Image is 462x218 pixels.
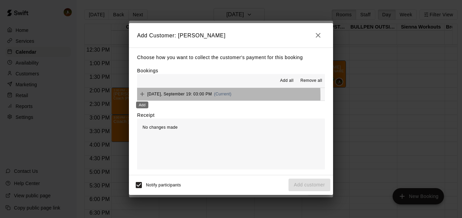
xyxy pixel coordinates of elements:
[298,75,325,86] button: Remove all
[137,68,158,73] label: Bookings
[137,91,147,96] span: Add
[137,88,325,101] button: Add[DATE], September 19: 03:00 PM(Current)
[136,102,148,108] div: Add
[214,92,232,96] span: (Current)
[137,53,325,62] p: Choose how you want to collect the customer's payment for this booking
[280,77,294,84] span: Add all
[146,183,181,187] span: Notify participants
[147,92,212,96] span: [DATE], September 19: 03:00 PM
[143,125,178,130] span: No changes made
[276,75,298,86] button: Add all
[137,112,154,119] label: Receipt
[300,77,322,84] span: Remove all
[129,23,333,48] h2: Add Customer: [PERSON_NAME]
